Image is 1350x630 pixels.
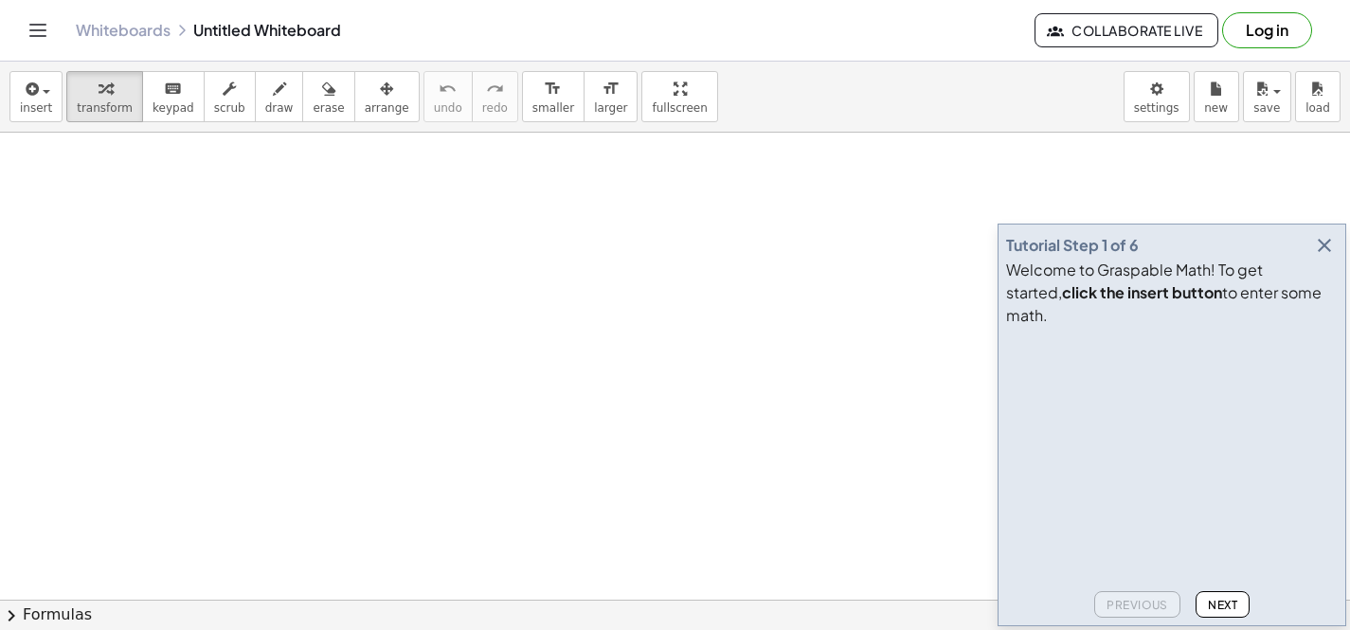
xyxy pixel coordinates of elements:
[66,71,143,122] button: transform
[434,101,462,115] span: undo
[265,101,294,115] span: draw
[153,101,194,115] span: keypad
[1035,13,1218,47] button: Collaborate Live
[1253,101,1280,115] span: save
[486,78,504,100] i: redo
[302,71,354,122] button: erase
[1295,71,1341,122] button: load
[214,101,245,115] span: scrub
[1222,12,1312,48] button: Log in
[1208,598,1237,612] span: Next
[641,71,717,122] button: fullscreen
[472,71,518,122] button: redoredo
[164,78,182,100] i: keyboard
[544,78,562,100] i: format_size
[365,101,409,115] span: arrange
[1124,71,1190,122] button: settings
[76,21,171,40] a: Whiteboards
[1194,71,1239,122] button: new
[313,101,344,115] span: erase
[1134,101,1179,115] span: settings
[1006,234,1139,257] div: Tutorial Step 1 of 6
[9,71,63,122] button: insert
[255,71,304,122] button: draw
[423,71,473,122] button: undoundo
[439,78,457,100] i: undo
[1006,259,1338,327] div: Welcome to Graspable Math! To get started, to enter some math.
[594,101,627,115] span: larger
[1204,101,1228,115] span: new
[1051,22,1202,39] span: Collaborate Live
[482,101,508,115] span: redo
[23,15,53,45] button: Toggle navigation
[354,71,420,122] button: arrange
[1243,71,1291,122] button: save
[652,101,707,115] span: fullscreen
[20,101,52,115] span: insert
[1305,101,1330,115] span: load
[1062,282,1222,302] b: click the insert button
[1196,591,1250,618] button: Next
[142,71,205,122] button: keyboardkeypad
[602,78,620,100] i: format_size
[532,101,574,115] span: smaller
[584,71,638,122] button: format_sizelarger
[522,71,585,122] button: format_sizesmaller
[77,101,133,115] span: transform
[204,71,256,122] button: scrub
